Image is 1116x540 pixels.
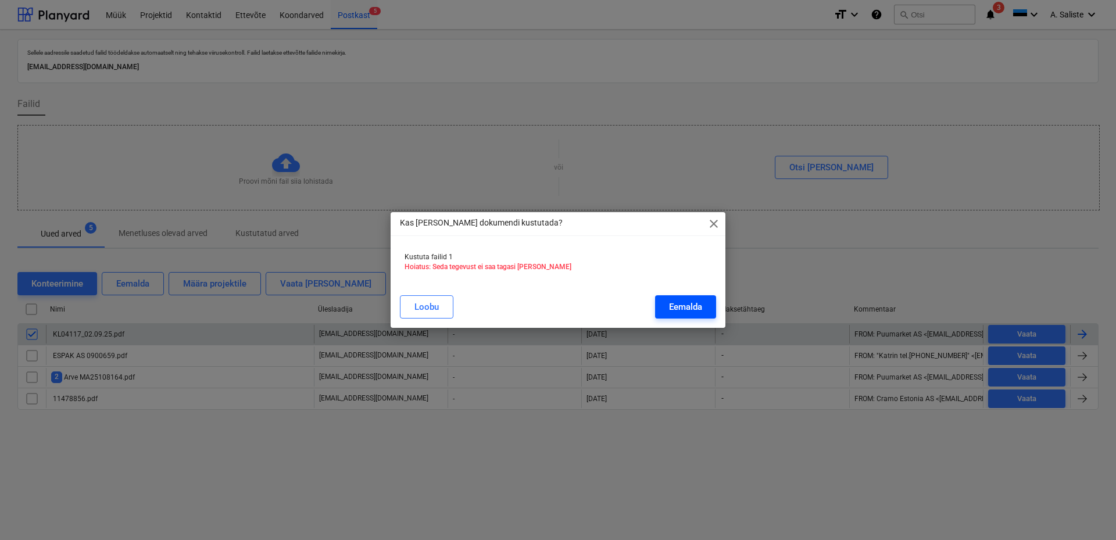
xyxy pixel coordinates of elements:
p: Kas [PERSON_NAME] dokumendi kustutada? [400,217,563,229]
span: close [707,217,721,231]
div: Loobu [414,299,439,314]
iframe: Chat Widget [1058,484,1116,540]
p: Hoiatus: Seda tegevust ei saa tagasi [PERSON_NAME] [405,262,711,272]
div: Eemalda [669,299,702,314]
p: Kustuta failid 1 [405,252,711,262]
button: Eemalda [655,295,716,319]
button: Loobu [400,295,453,319]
